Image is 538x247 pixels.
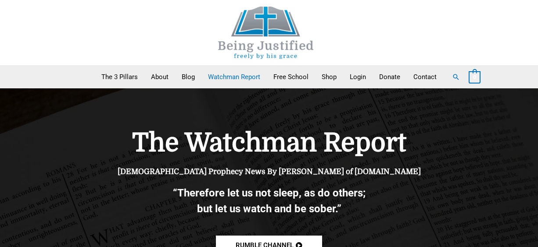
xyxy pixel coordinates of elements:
[315,66,343,88] a: Shop
[343,66,373,88] a: Login
[85,128,453,159] h1: The Watchman Report
[173,187,366,199] b: “Therefore let us not sleep, as do others;
[407,66,443,88] a: Contact
[85,167,453,176] h4: [DEMOGRAPHIC_DATA] Prophecy News By [PERSON_NAME] of [DOMAIN_NAME]
[144,66,175,88] a: About
[95,66,144,88] a: The 3 Pillars
[452,73,460,81] a: Search button
[95,66,443,88] nav: Primary Site Navigation
[267,66,315,88] a: Free School
[473,74,476,80] span: 0
[373,66,407,88] a: Donate
[201,66,267,88] a: Watchman Report
[175,66,201,88] a: Blog
[469,73,481,81] a: View Shopping Cart, empty
[197,203,341,215] b: but let us watch and be sober.”
[200,7,332,59] img: Being Justified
